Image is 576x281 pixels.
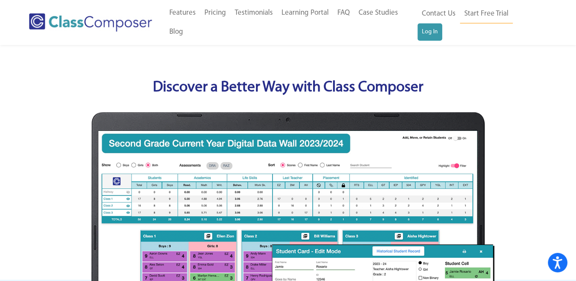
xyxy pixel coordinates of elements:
a: Testimonials [230,3,277,23]
p: Discover a Better Way with Class Composer [58,77,518,99]
nav: Header Menu [417,4,540,41]
a: Blog [165,23,188,42]
a: Log In [417,23,442,41]
a: Start Free Trial [460,4,513,24]
a: Case Studies [354,3,402,23]
nav: Header Menu [165,3,418,42]
img: Class Composer [29,13,152,32]
a: FAQ [333,3,354,23]
a: Pricing [200,3,230,23]
a: Learning Portal [277,3,333,23]
a: Features [165,3,200,23]
a: Contact Us [417,4,460,23]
